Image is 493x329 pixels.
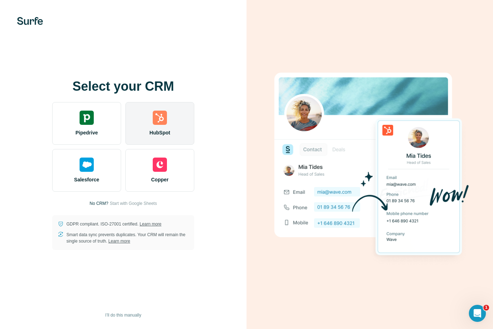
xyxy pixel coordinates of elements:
button: Start with Google Sheets [110,200,157,207]
span: Salesforce [74,176,99,183]
img: copper's logo [153,158,167,172]
p: GDPR compliant. ISO-27001 certified. [66,221,161,227]
a: Learn more [108,239,130,244]
img: Surfe's logo [17,17,43,25]
img: salesforce's logo [80,158,94,172]
img: hubspot's logo [153,111,167,125]
span: 1 [483,305,489,311]
a: Learn more [140,222,161,227]
h1: Select your CRM [52,79,194,94]
button: I’ll do this manually [100,310,146,320]
img: pipedrive's logo [80,111,94,125]
img: HUBSPOT image [270,62,469,268]
span: I’ll do this manually [105,312,141,318]
p: No CRM? [90,200,108,207]
span: Pipedrive [75,129,98,136]
iframe: Intercom live chat [469,305,486,322]
span: HubSpot [150,129,170,136]
p: Smart data sync prevents duplicates. Your CRM will remain the single source of truth. [66,232,189,244]
span: Copper [151,176,169,183]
